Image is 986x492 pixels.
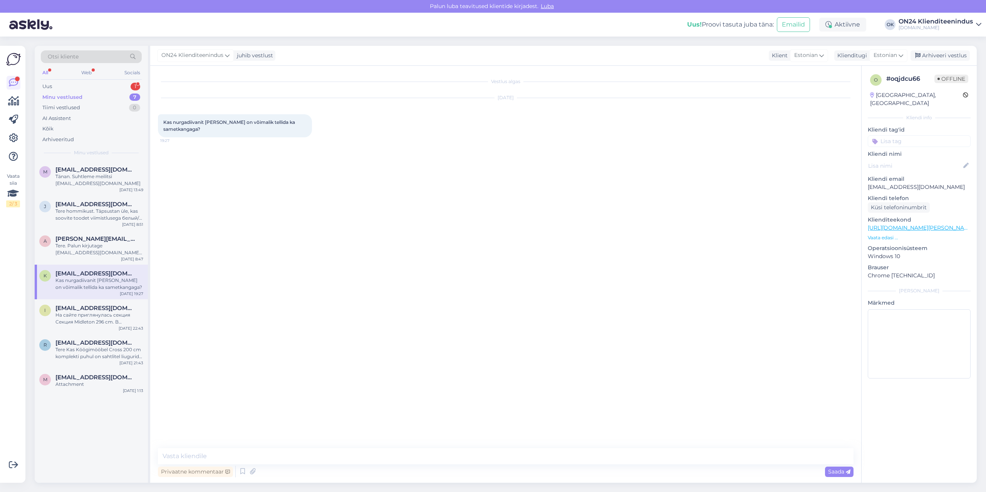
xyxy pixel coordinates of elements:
p: Chrome [TECHNICAL_ID] [868,272,971,280]
button: Emailid [777,17,810,32]
div: Kas nurgadiivanit [PERSON_NAME] on võimalik tellida ka sametkangaga? [55,277,143,291]
div: 0 [129,104,140,112]
span: A [44,238,47,244]
div: На сайте приглянулась секция Секция Midleton 296 cm. В оригинале, шкаф находится справа. Но у нас... [55,312,143,325]
div: Vaata siia [6,173,20,207]
span: iriwa2004@list.ru [55,305,136,312]
span: rriit@hotmail.com [55,339,136,346]
div: Kliendi info [868,114,971,121]
p: Operatsioonisüsteem [868,244,971,252]
p: Klienditeekond [868,216,971,224]
span: Offline [934,75,968,83]
div: ON24 Klienditeenindus [899,18,973,25]
span: 19:27 [160,138,189,143]
div: Web [80,68,93,78]
img: Askly Logo [6,52,21,67]
span: Kas nurgadiivanit [PERSON_NAME] on võimalik tellida ka sametkangaga? [163,119,296,132]
div: [DATE] 22:43 [119,325,143,331]
span: m [43,169,47,175]
a: ON24 Klienditeenindus[DOMAIN_NAME] [899,18,981,31]
div: All [41,68,50,78]
span: Aisel.aliyeva@gmail.com [55,235,136,242]
span: muuluka321@gmail.com [55,166,136,173]
div: [GEOGRAPHIC_DATA], [GEOGRAPHIC_DATA] [870,91,963,107]
div: Tere hommikust. Täpsustan üle, kas soovite toodet viimistlusega белый/белый глянцевый/золотистый ... [55,208,143,222]
span: Saada [828,468,850,475]
div: OK [885,19,895,30]
div: AI Assistent [42,115,71,122]
p: Kliendi nimi [868,150,971,158]
div: Attachment [55,381,143,388]
span: m [43,377,47,382]
div: Klienditugi [834,52,867,60]
div: Küsi telefoninumbrit [868,202,930,213]
div: # oqjdcu66 [886,74,934,83]
p: Kliendi telefon [868,194,971,202]
p: Märkmed [868,299,971,307]
div: Tänan. Suhtleme meilitsi [EMAIL_ADDRESS][DOMAIN_NAME] [55,173,143,187]
div: [DATE] 21:43 [119,360,143,366]
p: Kliendi tag'id [868,126,971,134]
div: [DATE] 1:13 [123,388,143,394]
span: Otsi kliente [48,53,79,61]
p: [EMAIL_ADDRESS][DOMAIN_NAME] [868,183,971,191]
span: r [44,342,47,348]
div: Proovi tasuta juba täna: [687,20,774,29]
div: 1 [131,83,140,90]
div: Uus [42,83,52,90]
span: Luba [538,3,556,10]
p: Brauser [868,264,971,272]
input: Lisa nimi [868,162,962,170]
div: Vestlus algas [158,78,854,85]
div: Arhiveeri vestlus [911,50,970,61]
span: Minu vestlused [74,149,109,156]
span: muthatha@mail.ru [55,374,136,381]
div: Tere. Palun kirjutage [EMAIL_ADDRESS][DOMAIN_NAME] ja märkige kokkupaneku juhendilt, millised det... [55,242,143,256]
div: Tere Kas Köögimööbel Cross 200 cm komplekti puhul on sahtlitel liugurid? Ette tänades RR [55,346,143,360]
div: [DATE] 8:47 [121,256,143,262]
div: [DATE] 8:51 [122,222,143,227]
div: 2 / 3 [6,200,20,207]
a: [URL][DOMAIN_NAME][PERSON_NAME] [868,224,974,231]
div: Arhiveeritud [42,136,74,143]
div: Aktiivne [819,18,866,32]
div: Klient [769,52,788,60]
input: Lisa tag [868,135,971,147]
div: Tiimi vestlused [42,104,80,112]
div: juhib vestlust [234,52,273,60]
p: Kliendi email [868,175,971,183]
div: [DATE] 13:49 [119,187,143,193]
div: [PERSON_NAME] [868,287,971,294]
span: Estonian [794,51,818,60]
div: Kõik [42,125,54,133]
div: Socials [123,68,142,78]
span: ON24 Klienditeenindus [161,51,223,60]
div: 7 [129,93,140,101]
span: J [44,203,46,209]
span: k [44,273,47,279]
p: Vaata edasi ... [868,234,971,241]
div: Privaatne kommentaar [158,467,233,477]
span: o [874,77,878,83]
p: Windows 10 [868,252,971,260]
b: Uus! [687,21,702,28]
div: [DOMAIN_NAME] [899,25,973,31]
span: Estonian [874,51,897,60]
div: Minu vestlused [42,93,82,101]
span: kairitlepp@gmail.com [55,270,136,277]
div: [DATE] 19:27 [120,291,143,297]
span: Jola70@mail.Ru [55,201,136,208]
span: i [44,307,46,313]
div: [DATE] [158,94,854,101]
